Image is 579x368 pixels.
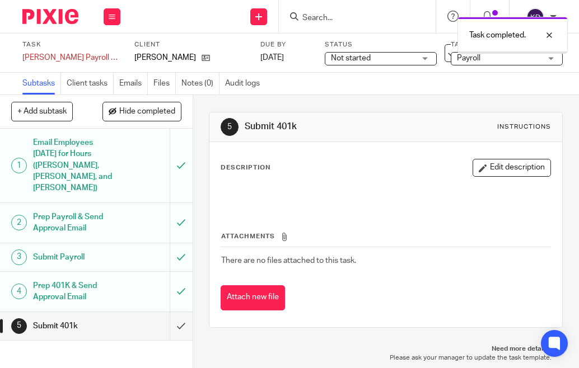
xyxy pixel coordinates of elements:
a: Subtasks [22,73,61,95]
a: Client tasks [67,73,114,95]
div: 5 [11,318,27,334]
p: [PERSON_NAME] [134,52,196,63]
h1: Submit 401k [33,318,116,334]
span: Attachments [221,233,275,239]
div: Webster Payroll &amp; 401K Entry [22,52,120,63]
button: Hide completed [102,102,181,121]
span: Payroll [457,54,480,62]
a: Files [153,73,176,95]
img: svg%3E [526,8,544,26]
label: Client [134,40,246,49]
div: 4 [11,284,27,299]
label: Due by [260,40,311,49]
button: + Add subtask [11,102,73,121]
span: Not started [331,54,371,62]
p: Please ask your manager to update the task template. [220,353,552,362]
span: There are no files attached to this task. [221,257,356,265]
div: 2 [11,215,27,230]
span: [DATE] [260,54,284,62]
h1: Prep 401K & Send Approval Email [33,277,116,306]
div: Instructions [497,122,551,131]
p: Need more details? [220,345,552,353]
a: Emails [119,73,148,95]
label: Task [22,40,120,49]
a: Notes (0) [181,73,220,95]
p: Task completed. [469,30,526,41]
p: Description [221,163,270,172]
a: Audit logs [225,73,265,95]
button: Edit description [473,159,551,177]
img: Pixie [22,9,78,24]
div: 1 [11,158,27,173]
div: 5 [221,118,239,136]
h1: Prep Payroll & Send Approval Email [33,209,116,237]
h1: Email Employees [DATE] for Hours ([PERSON_NAME], [PERSON_NAME], and [PERSON_NAME]) [33,134,116,197]
h1: Submit 401k [245,121,410,133]
button: Attach new file [221,285,285,310]
span: Hide completed [119,107,175,116]
h1: Submit Payroll [33,249,116,266]
div: 3 [11,249,27,265]
div: [PERSON_NAME] Payroll & 401K Entry [22,52,120,63]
